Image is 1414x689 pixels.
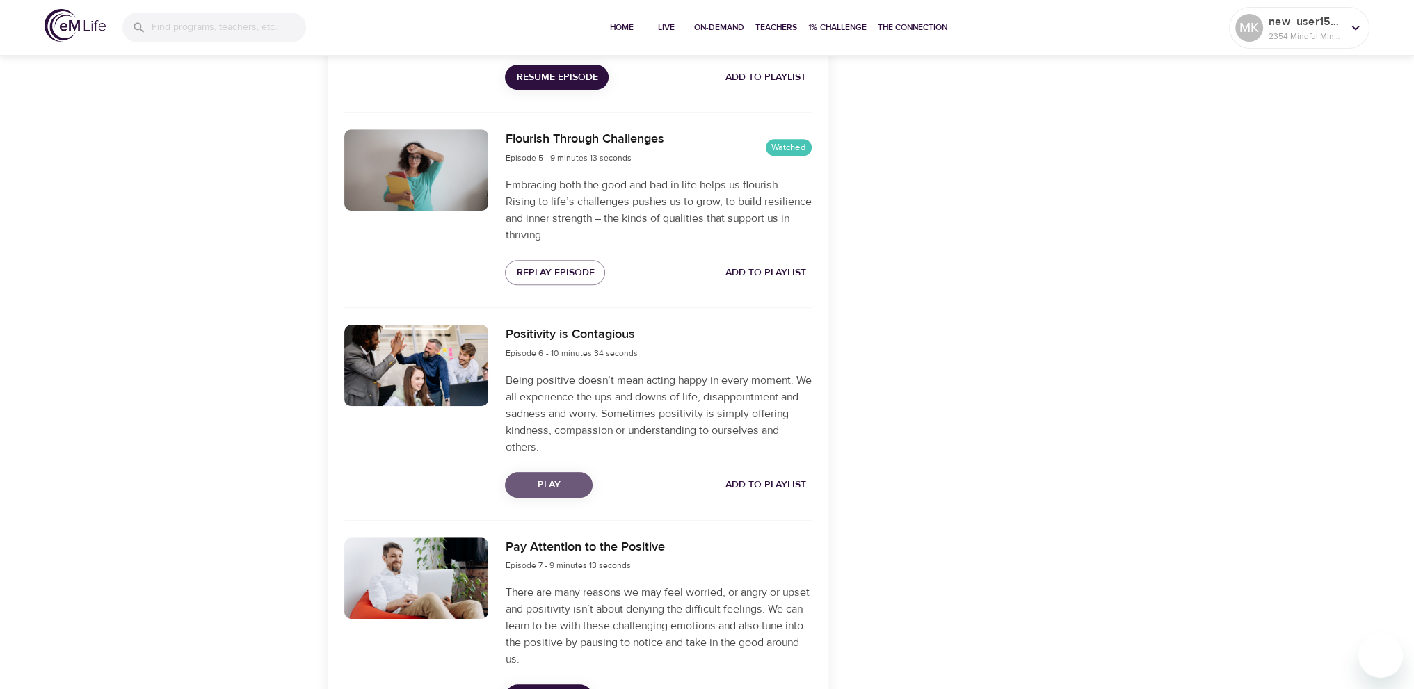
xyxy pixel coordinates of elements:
span: 1% Challenge [808,20,867,35]
span: Episode 7 - 9 minutes 13 seconds [505,560,630,571]
p: new_user1566398680 [1269,13,1342,30]
span: Add to Playlist [725,476,806,494]
span: Resume Episode [516,69,597,86]
button: Add to Playlist [720,472,812,498]
iframe: Button to launch messaging window [1358,633,1403,678]
span: Live [650,20,683,35]
span: The Connection [878,20,947,35]
span: Episode 6 - 10 minutes 34 seconds [505,348,637,359]
input: Find programs, teachers, etc... [152,13,306,42]
span: Play [516,476,581,494]
button: Replay Episode [505,260,605,286]
button: Play [505,472,593,498]
h6: Positivity is Contagious [505,325,637,345]
span: Home [605,20,638,35]
span: Episode 5 - 9 minutes 13 seconds [505,152,631,163]
p: Embracing both the good and bad in life helps us flourish. Rising to life’s challenges pushes us ... [505,177,811,243]
p: 2354 Mindful Minutes [1269,30,1342,42]
p: There are many reasons we may feel worried, or angry or upset and positivity isn’t about denying ... [505,584,811,667]
p: Being positive doesn’t mean acting happy in every moment. We all experience the ups and downs of ... [505,372,811,455]
button: Resume Episode [505,65,609,90]
span: Replay Episode [516,264,594,282]
span: Add to Playlist [725,69,806,86]
span: Teachers [755,20,797,35]
span: Watched [766,141,812,154]
div: MK [1235,14,1263,42]
h6: Pay Attention to the Positive [505,537,664,558]
span: On-Demand [694,20,744,35]
span: Add to Playlist [725,264,806,282]
img: logo [45,9,106,42]
button: Add to Playlist [720,260,812,286]
h6: Flourish Through Challenges [505,129,664,149]
button: Add to Playlist [720,65,812,90]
